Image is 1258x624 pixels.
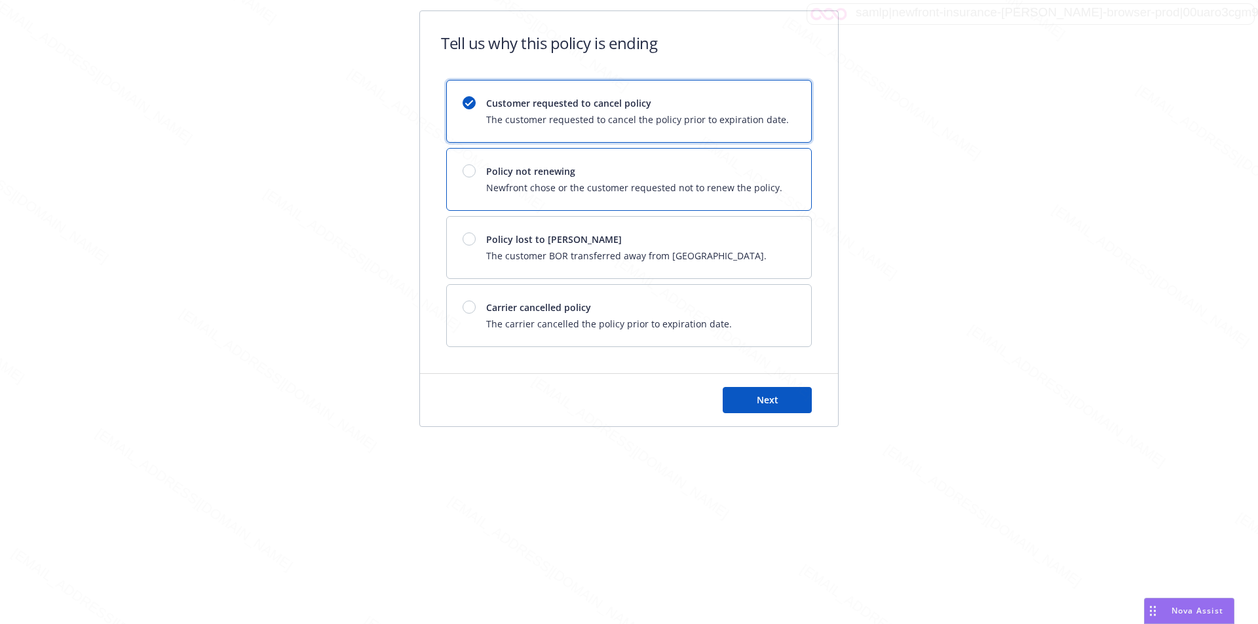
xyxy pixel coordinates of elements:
[486,96,789,110] span: Customer requested to cancel policy
[486,164,782,178] span: Policy not renewing
[1144,598,1234,624] button: Nova Assist
[441,32,657,54] h1: Tell us why this policy is ending
[486,181,782,194] span: Newfront chose or the customer requested not to renew the policy.
[486,301,732,314] span: Carrier cancelled policy
[486,317,732,331] span: The carrier cancelled the policy prior to expiration date.
[723,387,812,413] button: Next
[1145,598,1161,623] div: Drag to move
[486,232,767,246] span: Policy lost to [PERSON_NAME]
[486,249,767,263] span: The customer BOR transferred away from [GEOGRAPHIC_DATA].
[486,113,789,126] span: The customer requested to cancel the policy prior to expiration date.
[757,394,778,406] span: Next
[1172,605,1223,616] span: Nova Assist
